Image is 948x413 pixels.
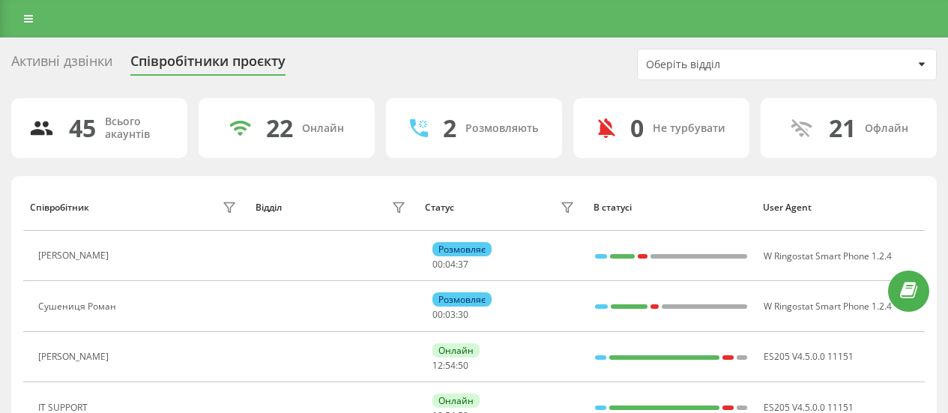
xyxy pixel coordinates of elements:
div: Онлайн [302,122,344,135]
div: Розмовляє [432,242,492,256]
div: 2 [443,114,456,142]
div: [PERSON_NAME] [38,352,112,362]
div: Розмовляє [432,292,492,307]
span: 50 [458,359,468,372]
span: 03 [445,308,456,321]
div: Активні дзвінки [11,53,112,76]
div: [PERSON_NAME] [38,250,112,261]
div: Розмовляють [465,122,538,135]
span: W Ringostat Smart Phone 1.2.4 [764,250,892,262]
div: User Agent [763,202,918,213]
div: Співробітники проєкту [130,53,286,76]
span: 04 [445,258,456,271]
span: 00 [432,308,443,321]
div: Співробітник [30,202,89,213]
span: ES205 V4.5.0.0 11151 [764,350,854,363]
span: 30 [458,308,468,321]
span: 54 [445,359,456,372]
div: 0 [630,114,644,142]
div: Статус [425,202,454,213]
div: Оберіть відділ [646,58,825,71]
div: : : [432,361,468,371]
div: IT SUPPORT [38,403,91,413]
div: Онлайн [432,343,480,358]
div: В статусі [594,202,749,213]
div: : : [432,310,468,320]
div: 21 [829,114,856,142]
span: 12 [432,359,443,372]
span: 37 [458,258,468,271]
div: 22 [266,114,293,142]
div: Сушениця Роман [38,301,120,312]
div: : : [432,259,468,270]
div: Не турбувати [653,122,725,135]
div: 45 [69,114,96,142]
div: Онлайн [432,394,480,408]
div: Офлайн [865,122,908,135]
span: 00 [432,258,443,271]
div: Відділ [256,202,282,213]
span: W Ringostat Smart Phone 1.2.4 [764,300,892,313]
div: Всього акаунтів [105,115,169,141]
